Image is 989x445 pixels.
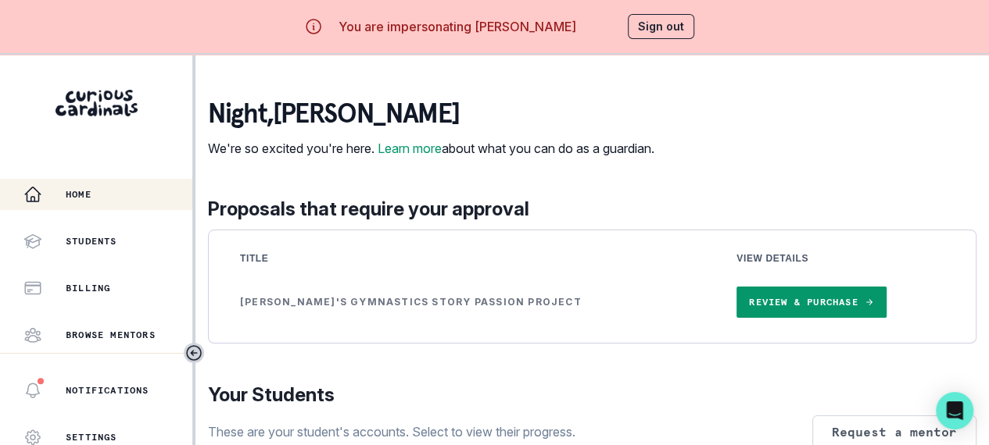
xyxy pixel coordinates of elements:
p: These are your student's accounts. Select to view their progress. [208,422,575,441]
p: Home [66,188,91,201]
a: Learn more [378,141,442,156]
div: Open Intercom Messenger [936,392,973,429]
p: night , [PERSON_NAME] [208,98,654,130]
p: Proposals that require your approval [208,195,976,223]
p: Notifications [66,384,149,397]
td: [PERSON_NAME]'s Gymnastics Story Passion Project [221,274,718,330]
th: View Details [718,243,963,274]
p: Students [66,235,117,247]
img: Curious Cardinals Logo [56,90,138,116]
p: Billing [66,282,110,294]
p: Your Students [208,381,976,409]
p: Browse Mentors [66,329,156,341]
button: Toggle sidebar [184,343,204,363]
a: Review & Purchase [736,287,886,318]
button: Sign out [628,14,694,39]
th: Title [221,243,718,274]
p: You are impersonating [PERSON_NAME] [339,17,576,36]
p: We're so excited you're here. about what you can do as a guardian. [208,139,654,158]
p: Settings [66,431,117,443]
